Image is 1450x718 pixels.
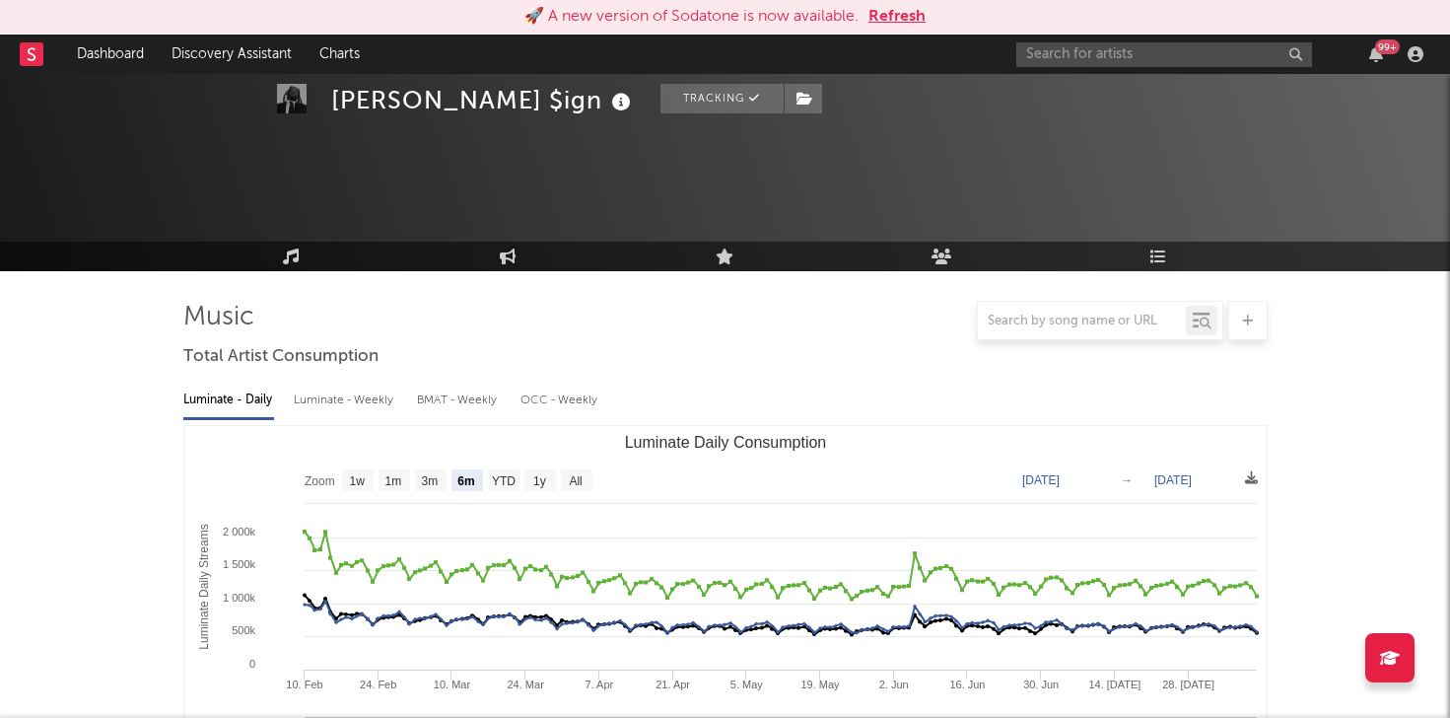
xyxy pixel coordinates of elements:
text: 14. [DATE] [1088,679,1140,690]
a: Charts [306,35,374,74]
text: 7. Apr [585,679,613,690]
text: Luminate Daily Streams [197,524,211,649]
a: Discovery Assistant [158,35,306,74]
input: Search by song name or URL [978,314,1186,329]
text: [DATE] [1022,473,1060,487]
text: 24. Feb [360,679,396,690]
button: Tracking [660,84,784,113]
text: 6m [457,474,474,488]
text: 19. May [800,679,840,690]
text: [DATE] [1154,473,1192,487]
text: 1 500k [222,558,255,570]
div: BMAT - Weekly [417,384,501,417]
text: 28. [DATE] [1162,679,1214,690]
input: Search for artists [1016,42,1312,67]
div: 99 + [1375,39,1400,54]
text: 1w [349,474,365,488]
text: 0 [248,658,254,670]
text: 10. Mar [433,679,470,690]
text: 1y [533,474,546,488]
button: 99+ [1369,46,1383,62]
text: Zoom [305,474,335,488]
text: 5. May [729,679,763,690]
text: YTD [491,474,515,488]
text: 21. Apr [656,679,690,690]
text: 2 000k [222,526,255,538]
a: Dashboard [63,35,158,74]
text: 3m [421,474,438,488]
div: [PERSON_NAME] $ign [331,84,636,116]
div: 🚀 A new version of Sodatone is now available. [524,5,859,29]
text: Luminate Daily Consumption [624,434,826,451]
text: 10. Feb [286,679,322,690]
button: Refresh [868,5,926,29]
text: All [569,474,582,488]
text: 24. Mar [507,679,544,690]
text: 2. Jun [878,679,908,690]
text: 30. Jun [1023,679,1059,690]
div: Luminate - Weekly [294,384,397,417]
text: 16. Jun [949,679,985,690]
text: 500k [232,624,255,636]
div: OCC - Weekly [520,384,599,417]
text: → [1121,473,1133,487]
div: Luminate - Daily [183,384,274,417]
span: Total Artist Consumption [183,345,379,369]
text: 1m [384,474,401,488]
text: 1 000k [222,592,255,604]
